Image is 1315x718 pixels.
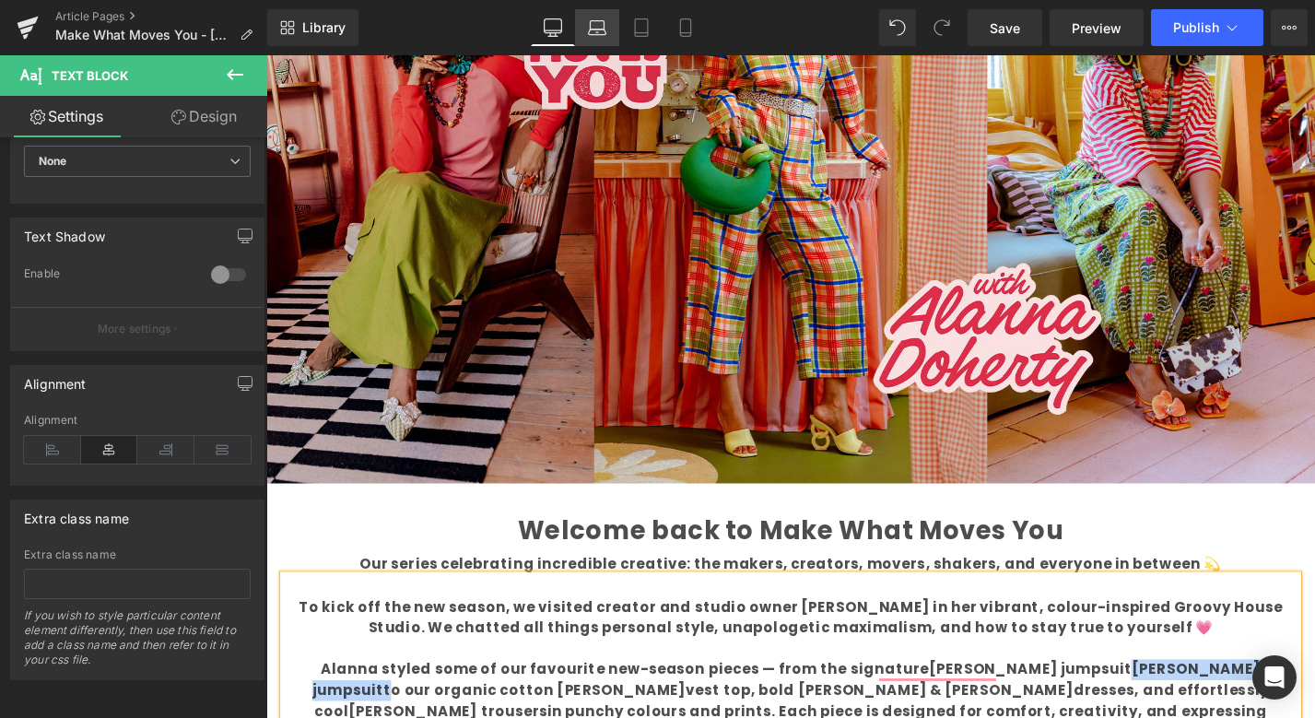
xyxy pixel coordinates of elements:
[24,500,129,526] div: Extra class name
[267,9,358,46] a: New Library
[55,9,267,24] a: Article Pages
[619,9,663,46] a: Tablet
[1050,9,1144,46] a: Preview
[446,665,515,686] a: vest top
[879,9,916,46] button: Undo
[24,218,105,244] div: Text Shadow
[98,321,171,337] p: More settings
[267,487,848,524] b: Welcome back to Make What Moves You
[88,687,299,708] a: [PERSON_NAME] trousers
[24,266,193,286] div: Enable
[39,154,67,168] b: None
[1252,655,1297,700] div: Open Intercom Messenger
[11,307,264,350] button: More settings
[52,68,128,83] span: Text Block
[990,18,1020,38] span: Save
[24,366,87,392] div: Alignment
[859,665,923,686] a: dresses
[55,28,232,42] span: Make What Moves You - [PERSON_NAME] [PERSON_NAME]
[49,642,1057,686] a: [PERSON_NAME] jumpsuit
[1271,9,1308,46] button: More
[34,576,1080,619] b: To kick off the new season, we visited creator and studio owner [PERSON_NAME] in her vibrant, col...
[24,548,251,561] div: Extra class name
[663,9,708,46] a: Mobile
[302,19,346,36] span: Library
[100,530,1016,551] b: Our series celebrating incredible creative: the makers, creators, movers, shakers, and everyone i...
[24,414,251,427] div: Alignment
[24,608,251,679] div: If you wish to style particular content element differently, then use this field to add a class n...
[923,9,960,46] button: Redo
[1173,20,1219,35] span: Publish
[1151,9,1263,46] button: Publish
[266,55,1315,718] iframe: To enrich screen reader interactions, please activate Accessibility in Grammarly extension settings
[575,9,619,46] a: Laptop
[1072,18,1121,38] span: Preview
[531,9,575,46] a: Desktop
[137,96,271,137] a: Design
